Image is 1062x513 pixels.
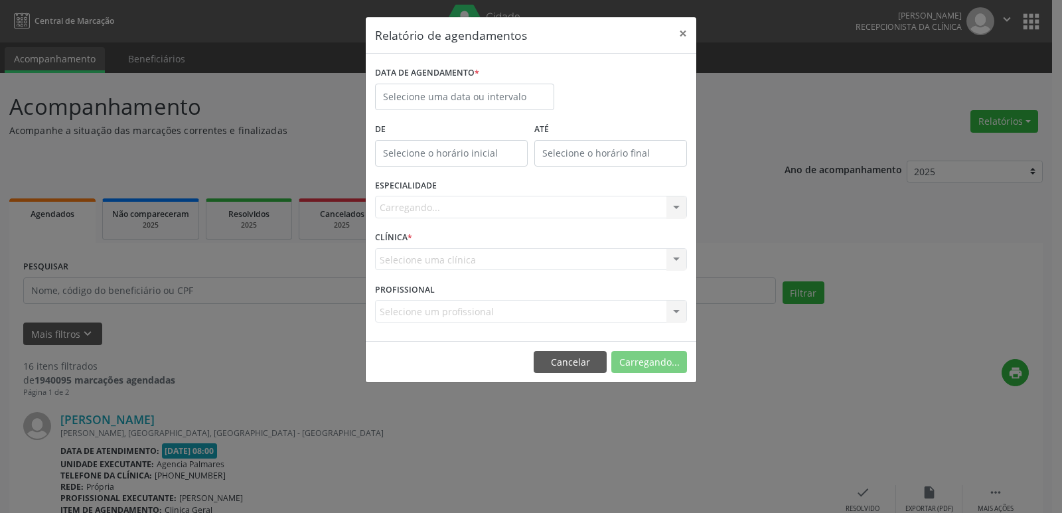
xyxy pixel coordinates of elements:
[375,84,554,110] input: Selecione uma data ou intervalo
[534,351,607,374] button: Cancelar
[611,351,687,374] button: Carregando...
[375,27,527,44] h5: Relatório de agendamentos
[670,17,696,50] button: Close
[375,176,437,196] label: ESPECIALIDADE
[534,119,687,140] label: ATÉ
[375,228,412,248] label: CLÍNICA
[375,63,479,84] label: DATA DE AGENDAMENTO
[534,140,687,167] input: Selecione o horário final
[375,140,528,167] input: Selecione o horário inicial
[375,119,528,140] label: De
[375,279,435,300] label: PROFISSIONAL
